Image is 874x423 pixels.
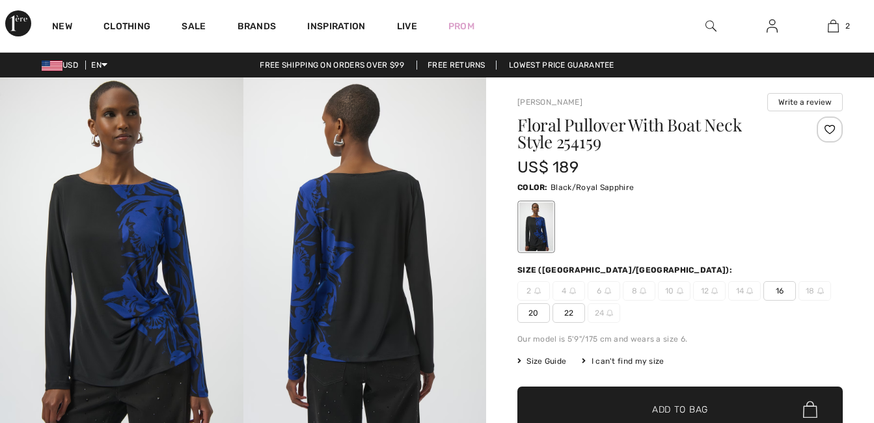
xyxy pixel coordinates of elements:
[517,183,548,192] span: Color:
[803,401,817,418] img: Bag.svg
[397,20,417,33] a: Live
[693,281,726,301] span: 12
[711,288,718,294] img: ring-m.svg
[791,325,861,358] iframe: Opens a widget where you can chat to one of our agents
[91,61,107,70] span: EN
[5,10,31,36] img: 1ère Avenue
[803,18,863,34] a: 2
[182,21,206,34] a: Sale
[519,202,553,251] div: Black/Royal Sapphire
[588,303,620,323] span: 24
[417,61,497,70] a: Free Returns
[517,158,579,176] span: US$ 189
[42,61,62,71] img: US Dollar
[623,281,655,301] span: 8
[588,281,620,301] span: 6
[553,281,585,301] span: 4
[103,21,150,34] a: Clothing
[658,281,690,301] span: 10
[640,288,646,294] img: ring-m.svg
[534,288,541,294] img: ring-m.svg
[238,21,277,34] a: Brands
[517,281,550,301] span: 2
[582,355,664,367] div: I can't find my size
[517,333,843,345] div: Our model is 5'9"/175 cm and wears a size 6.
[517,98,582,107] a: [PERSON_NAME]
[756,18,788,34] a: Sign In
[677,288,683,294] img: ring-m.svg
[517,303,550,323] span: 20
[845,20,850,32] span: 2
[652,403,708,416] span: Add to Bag
[52,21,72,34] a: New
[42,61,83,70] span: USD
[767,18,778,34] img: My Info
[517,116,789,150] h1: Floral Pullover With Boat Neck Style 254159
[249,61,415,70] a: Free shipping on orders over $99
[551,183,634,192] span: Black/Royal Sapphire
[728,281,761,301] span: 14
[799,281,831,301] span: 18
[705,18,717,34] img: search the website
[553,303,585,323] span: 22
[605,288,611,294] img: ring-m.svg
[517,264,735,276] div: Size ([GEOGRAPHIC_DATA]/[GEOGRAPHIC_DATA]):
[307,21,365,34] span: Inspiration
[517,355,566,367] span: Size Guide
[828,18,839,34] img: My Bag
[763,281,796,301] span: 16
[569,288,576,294] img: ring-m.svg
[817,288,824,294] img: ring-m.svg
[448,20,474,33] a: Prom
[498,61,625,70] a: Lowest Price Guarantee
[767,93,843,111] button: Write a review
[746,288,753,294] img: ring-m.svg
[607,310,613,316] img: ring-m.svg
